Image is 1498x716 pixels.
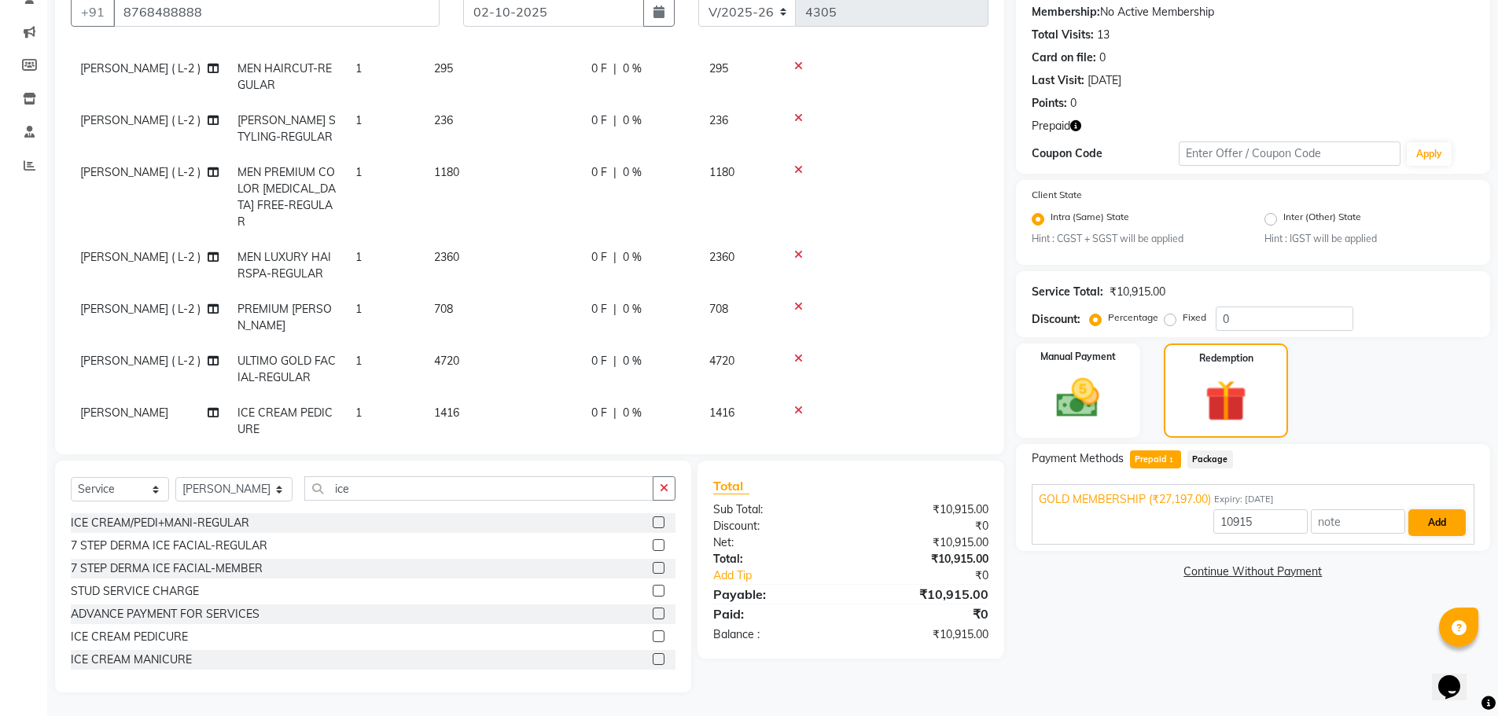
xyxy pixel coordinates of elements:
[434,406,459,420] span: 1416
[709,354,734,368] span: 4720
[851,551,1000,567] div: ₹10,915.00
[71,652,192,668] div: ICE CREAM MANICURE
[1032,284,1103,300] div: Service Total:
[623,61,642,77] span: 0 %
[1407,142,1452,166] button: Apply
[613,405,616,421] span: |
[613,61,616,77] span: |
[1213,509,1308,534] input: Amount
[709,406,734,420] span: 1416
[237,354,336,384] span: ULTIMO GOLD FACIAL-REGULAR
[1032,4,1474,20] div: No Active Membership
[355,165,362,179] span: 1
[1432,653,1482,700] iframe: chat widget
[80,406,168,420] span: [PERSON_NAME]
[851,585,1000,604] div: ₹10,915.00
[1179,141,1400,166] input: Enter Offer / Coupon Code
[701,585,851,604] div: Payable:
[1167,456,1176,465] span: 1
[1032,118,1070,134] span: Prepaid
[80,61,201,75] span: [PERSON_NAME] ( L-2 )
[71,583,199,600] div: STUD SERVICE CHARGE
[434,165,459,179] span: 1180
[709,165,734,179] span: 1180
[851,626,1000,643] div: ₹10,915.00
[591,405,607,421] span: 0 F
[71,538,267,554] div: 7 STEP DERMA ICE FACIAL-REGULAR
[80,250,201,264] span: [PERSON_NAME] ( L-2 )
[1032,188,1082,202] label: Client State
[237,250,331,281] span: MEN LUXURY HAIRSPA-REGULAR
[1283,210,1361,229] label: Inter (Other) State
[237,165,336,229] span: MEN PREMIUM COLOR [MEDICAL_DATA] FREE-REGULAR
[1099,50,1106,66] div: 0
[591,164,607,181] span: 0 F
[80,302,201,316] span: [PERSON_NAME] ( L-2 )
[355,61,362,75] span: 1
[623,301,642,318] span: 0 %
[1199,351,1253,365] label: Redemption
[1311,509,1405,534] input: note
[623,164,642,181] span: 0 %
[71,629,188,645] div: ICE CREAM PEDICURE
[701,501,851,518] div: Sub Total:
[1214,493,1274,506] span: Expiry: [DATE]
[237,302,332,332] span: PREMIUM [PERSON_NAME]
[613,301,616,318] span: |
[1032,4,1100,20] div: Membership:
[355,354,362,368] span: 1
[1187,450,1233,468] span: Package
[237,61,332,92] span: MEN HAIRCUT-REGULAR
[591,249,607,266] span: 0 F
[434,61,453,75] span: 295
[355,302,362,316] span: 1
[709,250,734,264] span: 2360
[1032,232,1242,246] small: Hint : CGST + SGST will be applied
[434,354,459,368] span: 4720
[355,113,362,127] span: 1
[851,604,1000,623] div: ₹0
[80,165,201,179] span: [PERSON_NAME] ( L-2 )
[1110,284,1165,300] div: ₹10,915.00
[1183,310,1206,325] label: Fixed
[713,478,749,494] span: Total
[1040,350,1116,364] label: Manual Payment
[613,249,616,266] span: |
[709,113,728,127] span: 236
[1108,310,1158,325] label: Percentage
[1032,50,1096,66] div: Card on file:
[1032,311,1080,328] div: Discount:
[71,606,259,622] div: ADVANCE PAYMENT FOR SERVICES
[434,250,459,264] span: 2360
[80,354,201,368] span: [PERSON_NAME] ( L-2 )
[701,518,851,534] div: Discount:
[1032,72,1084,89] div: Last Visit:
[1051,210,1129,229] label: Intra (Same) State
[851,518,1000,534] div: ₹0
[71,560,263,577] div: 7 STEP DERMA ICE FACIAL-MEMBER
[1032,27,1094,43] div: Total Visits:
[1032,145,1180,162] div: Coupon Code
[591,301,607,318] span: 0 F
[701,551,851,567] div: Total:
[709,61,728,75] span: 295
[1032,95,1067,112] div: Points:
[1097,27,1110,43] div: 13
[623,249,642,266] span: 0 %
[613,164,616,181] span: |
[591,112,607,129] span: 0 F
[591,61,607,77] span: 0 F
[876,567,1000,584] div: ₹0
[355,250,362,264] span: 1
[701,604,851,623] div: Paid:
[623,112,642,129] span: 0 %
[71,515,249,531] div: ICE CREAM/PEDI+MANI-REGULAR
[591,353,607,369] span: 0 F
[304,476,654,501] input: Search or Scan
[1043,373,1113,423] img: _cash.svg
[434,302,453,316] span: 708
[1088,72,1121,89] div: [DATE]
[701,534,851,551] div: Net:
[623,405,642,421] span: 0 %
[1019,564,1487,580] a: Continue Without Payment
